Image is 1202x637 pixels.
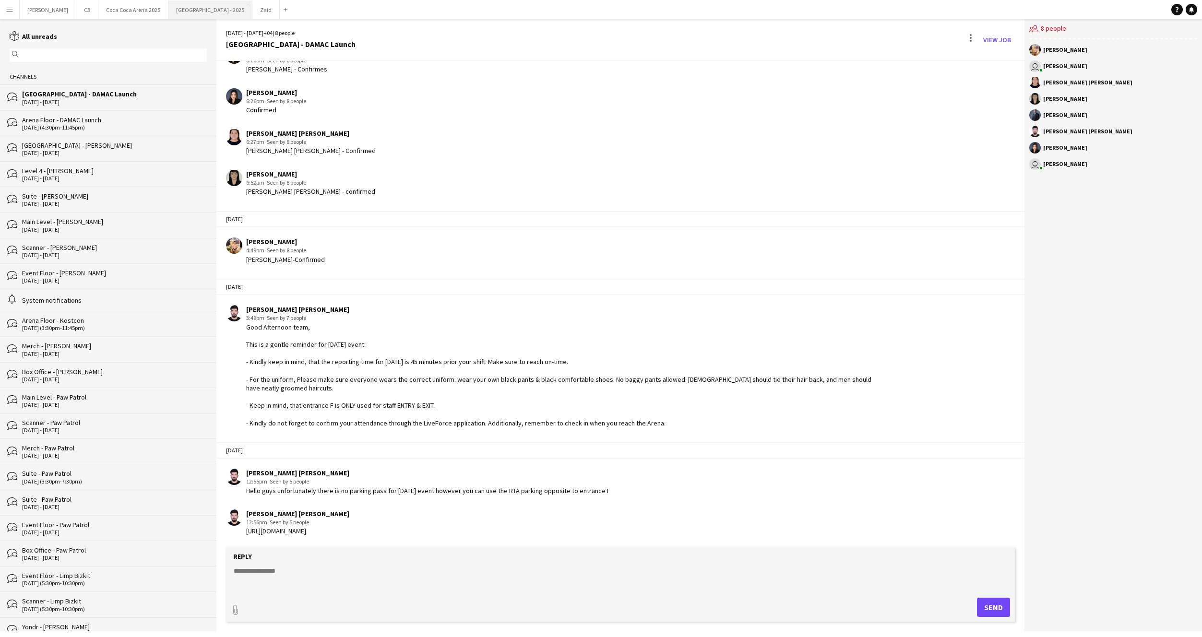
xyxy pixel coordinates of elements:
div: [DATE] (4:30pm-11:45pm) [22,124,207,131]
div: [GEOGRAPHIC_DATA] - [PERSON_NAME] [22,141,207,150]
div: [PERSON_NAME] [1043,112,1087,118]
div: [PERSON_NAME] [1043,47,1087,53]
span: · Seen by 5 people [267,478,309,485]
div: [DATE] - [DATE] [22,351,207,357]
button: [GEOGRAPHIC_DATA] - 2025 [168,0,252,19]
button: C3 [76,0,98,19]
div: 6:26pm [246,97,306,106]
div: Main Level - [PERSON_NAME] [22,217,207,226]
div: [PERSON_NAME] [PERSON_NAME] - Confirmed [246,146,376,155]
div: [PERSON_NAME] [PERSON_NAME] [246,509,349,518]
div: Box Office - [PERSON_NAME] [22,367,207,376]
div: Scanner - [PERSON_NAME] [22,243,207,252]
div: [DATE] - [DATE] [22,554,207,561]
div: 6:52pm [246,178,375,187]
div: Confirmed [246,106,306,114]
div: [DATE] (5:30pm-10:30pm) [22,580,207,587]
span: +04 [263,29,273,36]
div: Event Floor - Limp Bizkit [22,571,207,580]
div: Suite - [PERSON_NAME] [22,192,207,201]
span: · Seen by 8 people [264,247,306,254]
div: [PERSON_NAME] [1043,145,1087,151]
span: · Seen by 7 people [264,314,306,321]
div: [DATE] - [DATE] | 8 people [226,29,356,37]
div: [DATE] (3:30pm-11:45pm) [22,325,207,331]
a: All unreads [10,32,57,41]
div: [DATE] - [DATE] [22,401,207,408]
div: [DATE] - [DATE] [22,150,207,156]
div: Suite - Paw Patrol [22,469,207,478]
div: 3:49pm [246,314,872,322]
div: Merch - [PERSON_NAME] [22,342,207,350]
button: Zaid [252,0,280,19]
div: [GEOGRAPHIC_DATA] - DAMAC Launch [22,90,207,98]
a: View Job [979,32,1015,47]
button: [PERSON_NAME] [20,0,76,19]
div: [DATE] - [DATE] [22,252,207,259]
div: Arena Floor - DAMAC Launch [22,116,207,124]
span: · Seen by 5 people [267,519,309,526]
div: Box Office - Paw Patrol [22,546,207,554]
div: 4:49pm [246,246,325,255]
div: [DATE] - [DATE] [22,529,207,536]
div: Merch - Paw Patrol [22,444,207,452]
div: 6:27pm [246,138,376,146]
div: Event Floor - [PERSON_NAME] [22,269,207,277]
span: · Seen by 8 people [264,179,306,186]
div: [PERSON_NAME]-Confirmed [246,255,325,264]
div: Scanner - Limp Bizkit [22,597,207,605]
div: Arena Floor - Kostcon [22,316,207,325]
div: [DATE] - [DATE] [22,175,207,182]
div: Event Floor - Paw Patrol [22,520,207,529]
div: [DATE] - [DATE] [22,99,207,106]
div: [PERSON_NAME] [1043,161,1087,167]
div: [PERSON_NAME] [PERSON_NAME] [246,469,610,477]
div: [DATE] - [DATE] [22,226,207,233]
div: Suite - Paw Patrol [22,495,207,504]
div: [DATE] [216,279,1024,295]
div: [DATE] - [DATE] [22,376,207,383]
div: [URL][DOMAIN_NAME] [246,527,349,535]
div: [DATE] (5:30pm-10:30pm) [22,606,207,613]
div: Good Afternoon team, This is a gentle reminder for [DATE] event: - Kindly keep in mind, that the ... [246,323,872,427]
div: System notifications [22,296,207,305]
div: [PERSON_NAME] [PERSON_NAME] - confirmed [246,187,375,196]
label: Reply [233,552,252,561]
div: [PERSON_NAME] [246,237,325,246]
div: [DATE] [216,442,1024,459]
div: 12:55pm [246,477,610,486]
div: [PERSON_NAME] [246,170,375,178]
div: [DATE] - [DATE] [22,427,207,434]
div: [DATE] [216,211,1024,227]
span: · Seen by 8 people [264,97,306,105]
button: Coca Coca Arena 2025 [98,0,168,19]
div: [DATE] - [DATE] [22,277,207,284]
div: [GEOGRAPHIC_DATA] - DAMAC Launch [226,40,356,48]
div: [PERSON_NAME] [PERSON_NAME] [246,305,872,314]
div: Scanner - Paw Patrol [22,418,207,427]
div: [PERSON_NAME] - Confirmes [246,65,327,73]
div: [DATE] - [DATE] [22,504,207,510]
div: [PERSON_NAME] [246,88,306,97]
div: Main Level - Paw Patrol [22,393,207,401]
button: Send [977,598,1010,617]
div: [PERSON_NAME] [PERSON_NAME] [1043,129,1132,134]
div: [PERSON_NAME] [PERSON_NAME] [1043,80,1132,85]
div: [DATE] - [DATE] [22,452,207,459]
div: [DATE] - [DATE] [22,201,207,207]
div: [PERSON_NAME] [1043,96,1087,102]
div: Yondr - [PERSON_NAME] [22,623,207,631]
span: · Seen by 8 people [264,138,306,145]
div: [DATE] (3:30pm-7:30pm) [22,478,207,485]
div: [PERSON_NAME] [1043,63,1087,69]
div: Level 4 - [PERSON_NAME] [22,166,207,175]
div: 12:56pm [246,518,349,527]
div: 8 people [1029,19,1197,39]
div: Hello guys unfortunately there is no parking pass for [DATE] event however you can use the RTA pa... [246,486,610,495]
div: [PERSON_NAME] [PERSON_NAME] [246,129,376,138]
